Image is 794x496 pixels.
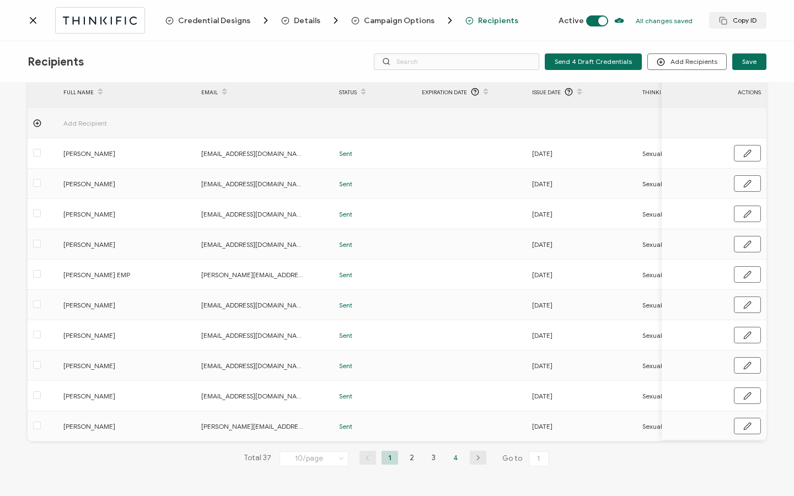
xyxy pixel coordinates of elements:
li: 3 [426,451,442,465]
div: ACTIONS [662,86,766,99]
span: Sent [339,268,352,281]
button: Add Recipients [647,53,727,70]
span: Sent [339,329,352,342]
span: Recipients [478,17,518,25]
span: [DATE] [532,177,552,190]
span: [EMAIL_ADDRESS][DOMAIN_NAME] [201,329,306,342]
span: Send 4 Draft Credentials [555,58,632,65]
span: [PERSON_NAME][EMAIL_ADDRESS][PERSON_NAME][DOMAIN_NAME] [201,268,306,281]
input: Search [374,53,539,70]
span: Sent [339,208,352,220]
span: Add Recipient [63,117,168,130]
span: [DATE] [532,238,552,251]
input: Select [280,451,348,466]
span: [EMAIL_ADDRESS][DOMAIN_NAME] [201,299,306,311]
span: [EMAIL_ADDRESS][DOMAIN_NAME] [201,359,306,372]
span: Credential Designs [165,15,271,26]
span: [PERSON_NAME][EMAIL_ADDRESS][DOMAIN_NAME] [201,420,306,433]
span: Sent [339,238,352,251]
span: [EMAIL_ADDRESS][DOMAIN_NAME] [201,177,306,190]
span: [DATE] [532,390,552,402]
span: Sent [339,177,352,190]
span: Copy ID [719,17,757,25]
span: [EMAIL_ADDRESS][DOMAIN_NAME] [201,208,306,220]
span: [PERSON_NAME] [63,420,168,433]
span: [DATE] [532,420,552,433]
span: [PERSON_NAME] [63,177,168,190]
span: [PERSON_NAME] [63,329,168,342]
span: Recipients [28,55,84,69]
iframe: Chat Widget [739,443,794,496]
span: Total 37 [244,451,271,466]
span: Active [559,16,584,25]
span: [PERSON_NAME] [63,147,168,160]
div: EMAIL [196,83,334,101]
span: Sent [339,390,352,402]
span: [EMAIL_ADDRESS][DOMAIN_NAME] [201,147,306,160]
span: Save [742,58,757,65]
div: FULL NAME [58,83,196,101]
button: Copy ID [709,12,766,29]
span: Recipients [465,17,518,25]
span: Sent [339,359,352,372]
span: Campaign Options [364,17,434,25]
img: thinkific.svg [61,14,139,28]
span: [PERSON_NAME] [63,390,168,402]
span: [EMAIL_ADDRESS][DOMAIN_NAME] [201,390,306,402]
span: Details [294,17,320,25]
span: Sent [339,420,352,433]
div: Thinkific Course Name [637,83,747,101]
span: [PERSON_NAME] [63,299,168,311]
button: Save [732,53,766,70]
span: Sent [339,299,352,311]
span: [PERSON_NAME] EMP [63,268,168,281]
button: Send 4 Draft Credentials [545,53,642,70]
span: Campaign Options [351,15,455,26]
span: [DATE] [532,329,552,342]
span: [EMAIL_ADDRESS][DOMAIN_NAME] [201,238,306,251]
span: Issue Date [532,86,561,99]
span: [DATE] [532,299,552,311]
span: Sent [339,147,352,160]
span: [DATE] [532,208,552,220]
span: [PERSON_NAME] [63,238,168,251]
div: Status [334,83,416,101]
span: [DATE] [532,359,552,372]
span: Go to [502,451,551,466]
span: Credential Designs [178,17,250,25]
span: Details [281,15,341,26]
span: [DATE] [532,268,552,281]
span: [PERSON_NAME] [63,359,168,372]
li: 1 [382,451,398,465]
li: 2 [404,451,420,465]
div: Breadcrumb [165,15,518,26]
span: [PERSON_NAME] [63,208,168,220]
p: All changes saved [636,17,693,25]
span: Expiration Date [422,86,467,99]
span: [DATE] [532,147,552,160]
li: 4 [448,451,464,465]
